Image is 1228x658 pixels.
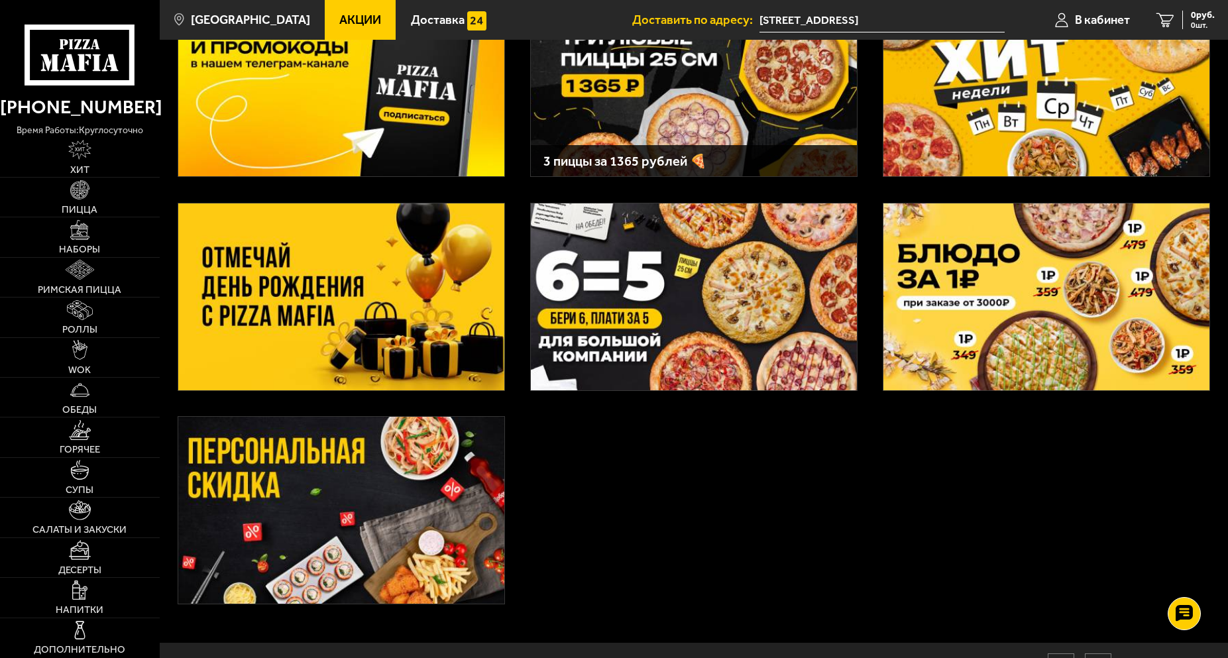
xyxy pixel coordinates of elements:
[1075,14,1130,27] span: В кабинет
[56,605,103,615] span: Напитки
[38,285,121,295] span: Римская пицца
[68,365,91,375] span: WOK
[59,245,100,254] span: Наборы
[58,565,101,575] span: Десерты
[339,14,381,27] span: Акции
[1191,11,1215,20] span: 0 руб.
[32,525,127,535] span: Салаты и закуски
[34,645,125,655] span: Дополнительно
[62,325,97,335] span: Роллы
[70,165,89,175] span: Хит
[62,405,97,415] span: Обеды
[467,11,486,30] img: 15daf4d41897b9f0e9f617042186c801.svg
[411,14,465,27] span: Доставка
[62,205,97,215] span: Пицца
[66,485,93,495] span: Супы
[632,14,759,27] span: Доставить по адресу:
[60,445,100,455] span: Горячее
[1191,21,1215,29] span: 0 шт.
[543,154,844,168] h3: 3 пиццы за 1365 рублей 🍕
[759,8,1005,32] input: Ваш адрес доставки
[191,14,310,27] span: [GEOGRAPHIC_DATA]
